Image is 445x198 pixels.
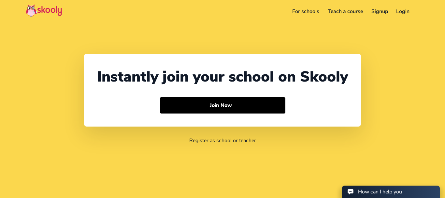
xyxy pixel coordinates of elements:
a: Teach a course [323,6,367,17]
a: Register as school or teacher [189,137,256,144]
div: Instantly join your school on Skooly [97,67,348,87]
a: Signup [367,6,392,17]
a: For schools [288,6,324,17]
a: Login [392,6,414,17]
img: Skooly [26,4,62,17]
button: Join Now [160,97,285,114]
